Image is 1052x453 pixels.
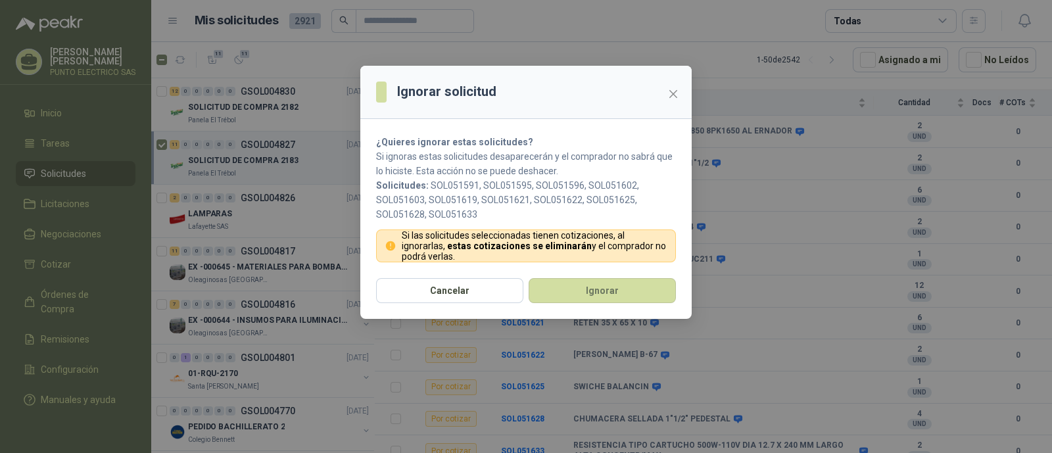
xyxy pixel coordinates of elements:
p: SOL051591, SOL051595, SOL051596, SOL051602, SOL051603, SOL051619, SOL051621, SOL051622, SOL051625... [376,178,676,222]
strong: ¿Quieres ignorar estas solicitudes? [376,137,533,147]
p: Si las solicitudes seleccionadas tienen cotizaciones, al ignorarlas, y el comprador no podrá verlas. [402,230,668,262]
b: Solicitudes: [376,180,429,191]
button: Cancelar [376,278,523,303]
button: Close [663,83,684,105]
p: Si ignoras estas solicitudes desaparecerán y el comprador no sabrá que lo hiciste. Esta acción no... [376,149,676,178]
strong: estas cotizaciones se eliminarán [447,241,592,251]
span: close [668,89,679,99]
h3: Ignorar solicitud [397,82,496,102]
button: Ignorar [529,278,676,303]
